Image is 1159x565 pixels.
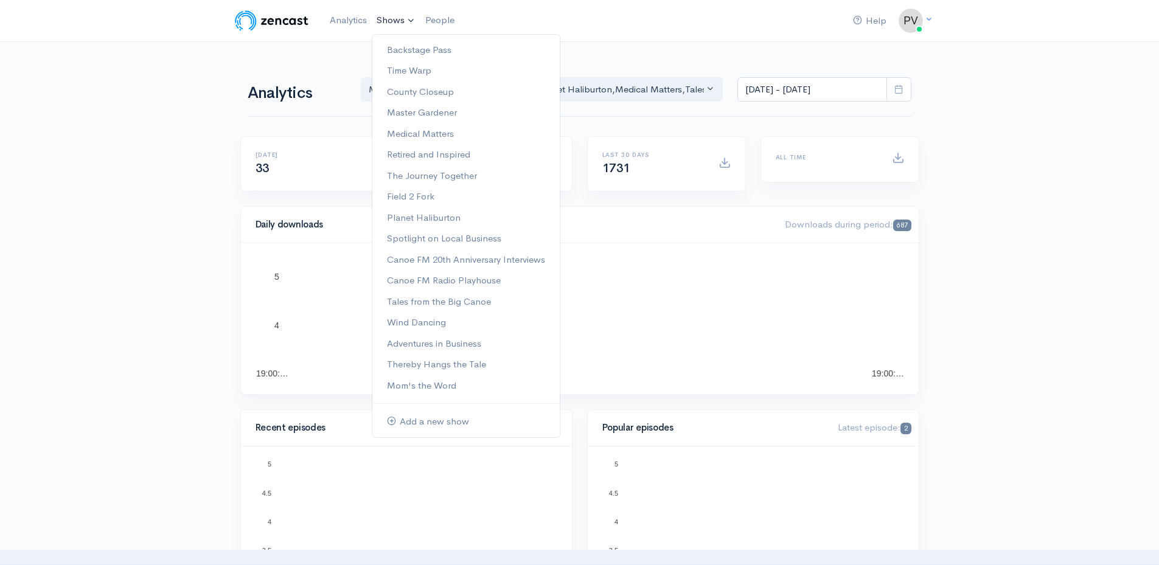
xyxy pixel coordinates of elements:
a: Canoe FM Radio Playhouse [372,270,560,291]
a: Master Gardener [372,102,560,123]
a: Planet Haliburton [372,207,560,229]
a: Backstage Pass [372,40,560,61]
text: 5 [274,272,279,282]
h6: [DATE] [256,151,357,158]
a: People [420,7,459,33]
button: Mom's the Word, Adventures in Business, Planet Haliburton, Medical Matters, Tales from the Big Ca... [361,77,723,102]
a: Retired and Inspired [372,144,560,165]
a: Field 2 Fork [372,186,560,207]
h1: Analytics [248,85,346,102]
h6: Last 30 days [602,151,704,158]
iframe: gist-messenger-bubble-iframe [1118,524,1147,553]
span: Latest episode: [838,421,911,433]
div: Mom's the Word , Adventures in Business , Planet Haliburton , Medical Matters , Tales from the Bi... [369,83,705,97]
span: 687 [893,220,911,231]
h6: All time [776,154,877,161]
text: 19:00:… [872,369,904,378]
a: County Closeup [372,81,560,103]
svg: A chart. [256,258,904,380]
span: 33 [256,161,270,176]
a: Shows [372,7,420,34]
h4: Daily downloads [256,220,771,230]
text: 4.5 [608,489,618,496]
a: Help [848,8,891,34]
text: 5 [267,460,271,468]
text: 4 [267,518,271,525]
text: 5 [614,460,618,468]
img: ... [899,9,923,33]
a: Analytics [325,7,372,33]
h4: Recent episodes [256,423,550,433]
a: Canoe FM 20th Anniversary Interviews [372,249,560,271]
a: Wind Dancing [372,312,560,333]
a: Time Warp [372,60,560,81]
text: 3.5 [262,547,271,554]
input: analytics date range selector [737,77,887,102]
a: Adventures in Business [372,333,560,355]
span: 1731 [602,161,630,176]
text: 4 [614,518,618,525]
h4: Popular episodes [602,423,824,433]
text: 19:00:… [256,369,288,378]
span: 2 [900,423,911,434]
ul: Shows [372,34,560,438]
a: Add a new show [372,411,560,432]
img: ZenCast Logo [233,9,310,33]
a: Mom's the Word [372,375,560,397]
a: Tales from the Big Canoe [372,291,560,313]
span: Downloads during period: [785,218,911,230]
a: Medical Matters [372,123,560,145]
text: 3.5 [608,547,618,554]
text: 4.5 [262,489,271,496]
a: Thereby Hangs the Tale [372,354,560,375]
a: Spotlight on Local Business [372,228,560,249]
a: The Journey Together [372,165,560,187]
text: 4 [274,321,279,330]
